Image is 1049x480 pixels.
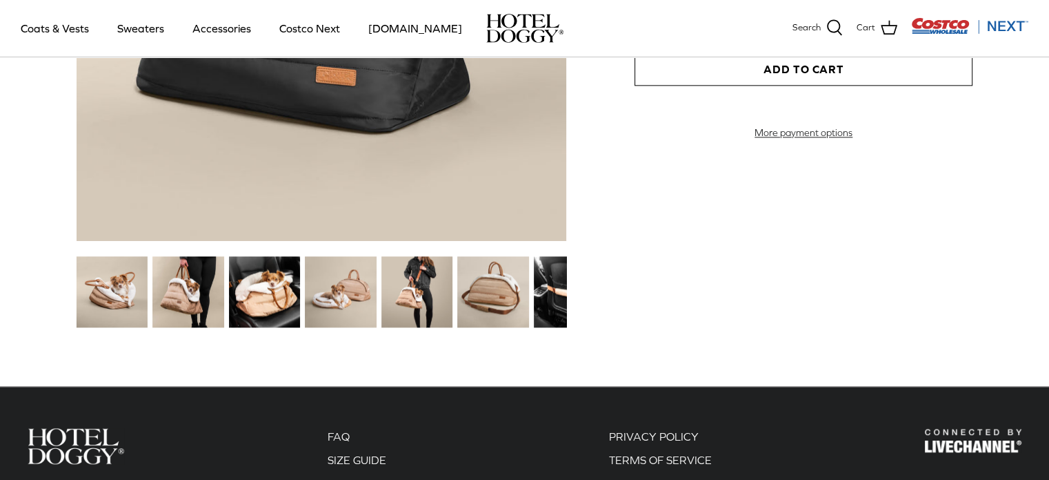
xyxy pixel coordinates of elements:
a: More payment options [635,127,972,139]
a: Cart [857,19,897,37]
a: Coats & Vests [8,5,101,52]
span: Cart [857,21,875,35]
a: FAQ [328,430,350,443]
span: Search [792,21,821,35]
a: Sweaters [105,5,177,52]
img: Hotel Doggy Costco Next [28,428,124,463]
a: [DOMAIN_NAME] [356,5,474,52]
a: Search [792,19,843,37]
a: Costco Next [267,5,352,52]
img: small dog in a tan dog carrier on a black seat in the car [229,256,300,327]
img: Hotel Doggy Costco Next [925,428,1021,452]
button: Add to Cart [635,52,972,86]
a: Visit Costco Next [911,26,1028,37]
img: Costco Next [911,17,1028,35]
a: PRIVACY POLICY [609,430,699,443]
a: SIZE GUIDE [328,454,386,466]
a: TERMS OF SERVICE [609,454,712,466]
a: Accessories [180,5,263,52]
a: hoteldoggy.com hoteldoggycom [486,14,563,43]
img: hoteldoggycom [486,14,563,43]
